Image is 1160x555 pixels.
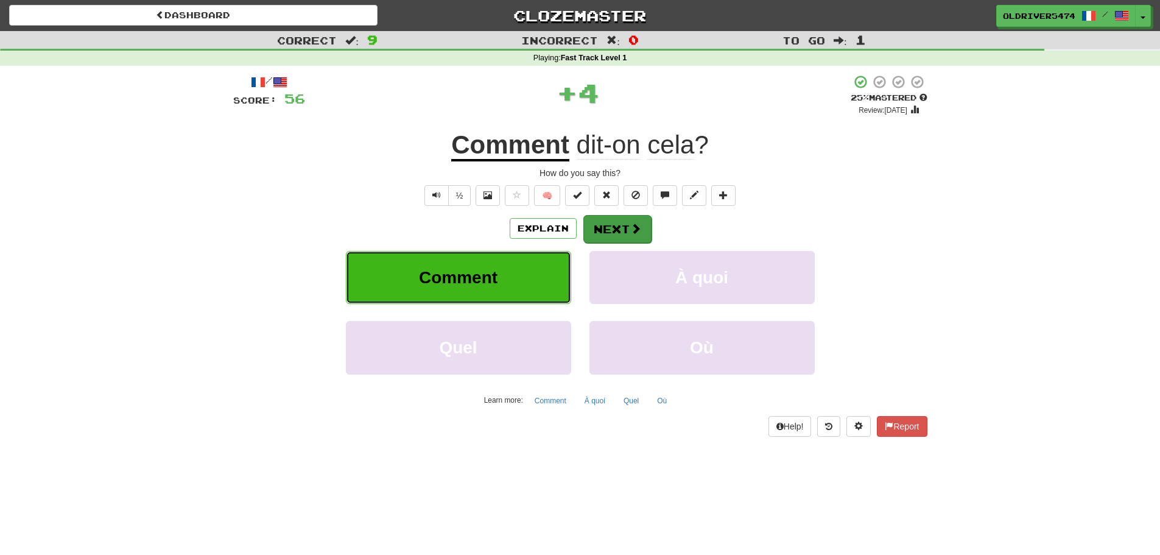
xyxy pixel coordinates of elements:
span: + [557,74,578,111]
span: / [1102,10,1108,18]
button: Reset to 0% Mastered (alt+r) [594,185,619,206]
span: Quel [439,338,477,357]
span: cela [647,130,694,160]
div: Mastered [851,93,927,104]
div: / [233,74,305,90]
button: Ignore sentence (alt+i) [624,185,648,206]
button: Report [877,416,927,437]
small: Review: [DATE] [859,106,907,115]
button: Comment [528,392,573,410]
span: ? [569,130,709,160]
button: Comment [346,251,571,304]
a: OldRiver5474 / [996,5,1136,27]
button: Edit sentence (alt+d) [682,185,706,206]
a: Clozemaster [396,5,764,26]
span: Où [690,338,714,357]
span: Correct [277,34,337,46]
button: Quel [346,321,571,374]
button: Help! [768,416,812,437]
button: Round history (alt+y) [817,416,840,437]
div: Text-to-speech controls [422,185,471,206]
button: Show image (alt+x) [476,185,500,206]
button: À quoi [589,251,815,304]
button: Set this sentence to 100% Mastered (alt+m) [565,185,589,206]
span: OldRiver5474 [1003,10,1075,21]
button: Où [589,321,815,374]
button: À quoi [578,392,612,410]
button: Play sentence audio (ctl+space) [424,185,449,206]
button: 🧠 [534,185,560,206]
span: To go [782,34,825,46]
button: ½ [448,185,471,206]
u: Comment [451,130,569,161]
span: 25 % [851,93,869,102]
button: Explain [510,218,577,239]
a: Dashboard [9,5,378,26]
strong: Fast Track Level 1 [561,54,627,62]
span: 1 [856,32,866,47]
button: Discuss sentence (alt+u) [653,185,677,206]
span: dit-on [577,130,641,160]
span: Comment [419,268,497,287]
span: : [345,35,359,46]
button: Favorite sentence (alt+f) [505,185,529,206]
span: Score: [233,95,277,105]
button: Où [650,392,673,410]
span: : [606,35,620,46]
button: Quel [617,392,645,410]
span: 4 [578,77,599,108]
span: À quoi [675,268,728,287]
div: How do you say this? [233,167,927,179]
span: Incorrect [521,34,598,46]
span: 9 [367,32,378,47]
span: : [834,35,847,46]
span: 0 [628,32,639,47]
span: 56 [284,91,305,106]
button: Add to collection (alt+a) [711,185,736,206]
small: Learn more: [484,396,523,405]
button: Next [583,215,652,243]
